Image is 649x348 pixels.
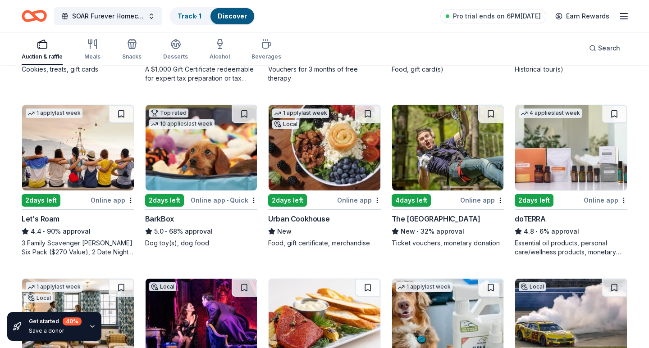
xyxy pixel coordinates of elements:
a: Earn Rewards [550,8,615,24]
div: A $1,000 Gift Certificate redeemable for expert tax preparation or tax resolution services—recipi... [145,65,258,83]
div: 2 days left [268,194,307,207]
button: Track· 1Discover [169,7,255,25]
span: • [43,228,45,235]
div: Desserts [163,53,188,60]
button: Alcohol [210,35,230,65]
div: Beverages [251,53,281,60]
img: Image for BarkBox [146,105,257,190]
div: Let's Roam [22,213,59,224]
span: 5.0 [154,226,164,237]
div: Auction & raffle [22,53,63,60]
div: Meals [84,53,101,60]
div: 40 % [63,317,82,325]
div: Local [149,282,176,291]
div: Vouchers for 3 months of free therapy [268,65,381,83]
div: 90% approval [22,226,134,237]
div: Essential oil products, personal care/wellness products, monetary donations [515,239,627,257]
div: 1 apply last week [26,282,82,292]
div: 4 days left [392,194,431,207]
span: • [416,228,419,235]
div: Ticket vouchers, monetary donation [392,239,504,248]
div: 1 apply last week [26,108,82,118]
span: New [401,226,415,237]
div: Online app [337,194,381,206]
div: Online app [460,194,504,206]
div: Snacks [122,53,142,60]
span: • [536,228,538,235]
div: 3 Family Scavenger [PERSON_NAME] Six Pack ($270 Value), 2 Date Night Scavenger [PERSON_NAME] Two ... [22,239,134,257]
div: Historical tour(s) [515,65,627,74]
div: 4 applies last week [519,108,582,118]
div: BarkBox [145,213,174,224]
img: Image for The Adventure Park [392,105,504,190]
div: doTERRA [515,213,545,224]
span: 4.8 [524,226,534,237]
span: Pro trial ends on 6PM[DATE] [453,11,541,22]
div: Online app [584,194,627,206]
div: 10 applies last week [149,119,215,129]
div: The [GEOGRAPHIC_DATA] [392,213,480,224]
div: Get started [29,317,82,325]
div: Dog toy(s), dog food [145,239,258,248]
button: SOAR Furever Homecoming Gala [54,7,162,25]
a: Image for BarkBoxTop rated10 applieslast week2days leftOnline app•QuickBarkBox5.0•68% approvalDog... [145,104,258,248]
div: 68% approval [145,226,258,237]
div: 2 days left [145,194,184,207]
button: Beverages [251,35,281,65]
div: Cookies, treats, gift cards [22,65,134,74]
span: • [227,197,229,204]
div: Save a donor [29,327,82,334]
div: Local [519,282,546,291]
span: New [277,226,292,237]
img: Image for doTERRA [515,105,627,190]
a: Track· 1 [178,12,201,20]
div: Alcohol [210,53,230,60]
div: Food, gift certificate, merchandise [268,239,381,248]
a: Image for The Adventure Park4days leftOnline appThe [GEOGRAPHIC_DATA]New•32% approvalTicket vouch... [392,104,504,248]
div: Online app Quick [191,194,257,206]
img: Image for Urban Cookhouse [269,105,380,190]
a: Discover [218,12,247,20]
div: 2 days left [515,194,553,207]
span: 4.4 [31,226,41,237]
div: 1 apply last week [396,282,452,292]
div: 1 apply last week [272,108,329,118]
div: Local [272,120,299,129]
span: SOAR Furever Homecoming Gala [72,11,144,22]
span: • [165,228,167,235]
button: Meals [84,35,101,65]
div: Local [26,294,53,303]
div: Top rated [149,108,188,118]
div: Food, gift card(s) [392,65,504,74]
img: Image for Let's Roam [22,105,134,190]
a: Image for doTERRA4 applieslast week2days leftOnline appdoTERRA4.8•6% approvalEssential oil produc... [515,104,627,257]
button: Snacks [122,35,142,65]
a: Pro trial ends on 6PM[DATE] [440,9,546,23]
a: Image for Urban Cookhouse1 applylast weekLocal2days leftOnline appUrban CookhouseNewFood, gift ce... [268,104,381,248]
button: Search [582,39,627,57]
button: Desserts [163,35,188,65]
a: Home [22,5,47,27]
div: 32% approval [392,226,504,237]
button: Auction & raffle [22,35,63,65]
div: Urban Cookhouse [268,213,329,224]
a: Image for Let's Roam1 applylast week2days leftOnline appLet's Roam4.4•90% approval3 Family Scaven... [22,104,134,257]
div: 2 days left [22,194,60,207]
div: Online app [91,194,134,206]
span: Search [598,43,620,54]
div: 6% approval [515,226,627,237]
